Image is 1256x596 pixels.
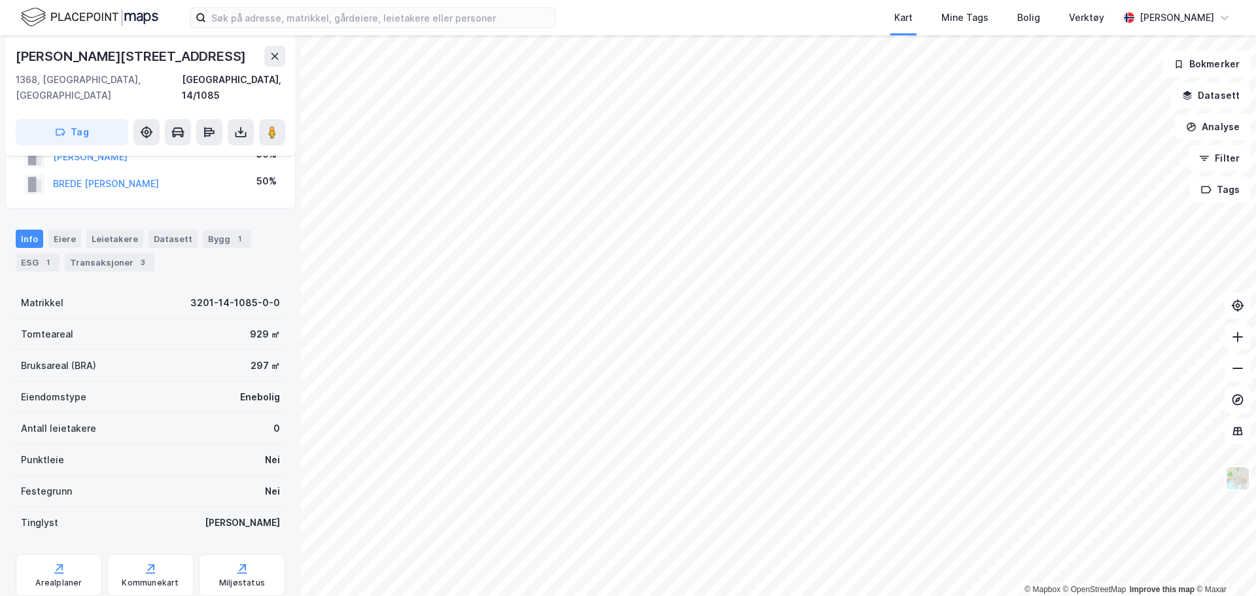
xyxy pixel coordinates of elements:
[1162,51,1251,77] button: Bokmerker
[190,295,280,311] div: 3201-14-1085-0-0
[16,230,43,248] div: Info
[265,483,280,499] div: Nei
[1225,466,1250,491] img: Z
[16,119,128,145] button: Tag
[65,253,154,272] div: Transaksjoner
[21,326,73,342] div: Tomteareal
[41,256,54,269] div: 1
[233,232,246,245] div: 1
[251,358,280,374] div: 297 ㎡
[21,358,96,374] div: Bruksareal (BRA)
[122,578,179,588] div: Kommunekart
[16,253,60,272] div: ESG
[250,326,280,342] div: 929 ㎡
[265,452,280,468] div: Nei
[1024,585,1060,594] a: Mapbox
[16,72,182,103] div: 1368, [GEOGRAPHIC_DATA], [GEOGRAPHIC_DATA]
[21,452,64,468] div: Punktleie
[1188,145,1251,171] button: Filter
[182,72,285,103] div: [GEOGRAPHIC_DATA], 14/1085
[148,230,198,248] div: Datasett
[256,173,277,189] div: 50%
[21,483,72,499] div: Festegrunn
[48,230,81,248] div: Eiere
[35,578,82,588] div: Arealplaner
[1069,10,1104,26] div: Verktøy
[21,6,158,29] img: logo.f888ab2527a4732fd821a326f86c7f29.svg
[205,515,280,531] div: [PERSON_NAME]
[1017,10,1040,26] div: Bolig
[1191,533,1256,596] iframe: Chat Widget
[941,10,988,26] div: Mine Tags
[273,421,280,436] div: 0
[1140,10,1214,26] div: [PERSON_NAME]
[86,230,143,248] div: Leietakere
[206,8,555,27] input: Søk på adresse, matrikkel, gårdeiere, leietakere eller personer
[1190,177,1251,203] button: Tags
[1175,114,1251,140] button: Analyse
[1171,82,1251,109] button: Datasett
[21,421,96,436] div: Antall leietakere
[240,389,280,405] div: Enebolig
[21,389,86,405] div: Eiendomstype
[1130,585,1195,594] a: Improve this map
[1063,585,1126,594] a: OpenStreetMap
[894,10,913,26] div: Kart
[21,295,63,311] div: Matrikkel
[16,46,249,67] div: [PERSON_NAME][STREET_ADDRESS]
[203,230,251,248] div: Bygg
[219,578,265,588] div: Miljøstatus
[136,256,149,269] div: 3
[21,515,58,531] div: Tinglyst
